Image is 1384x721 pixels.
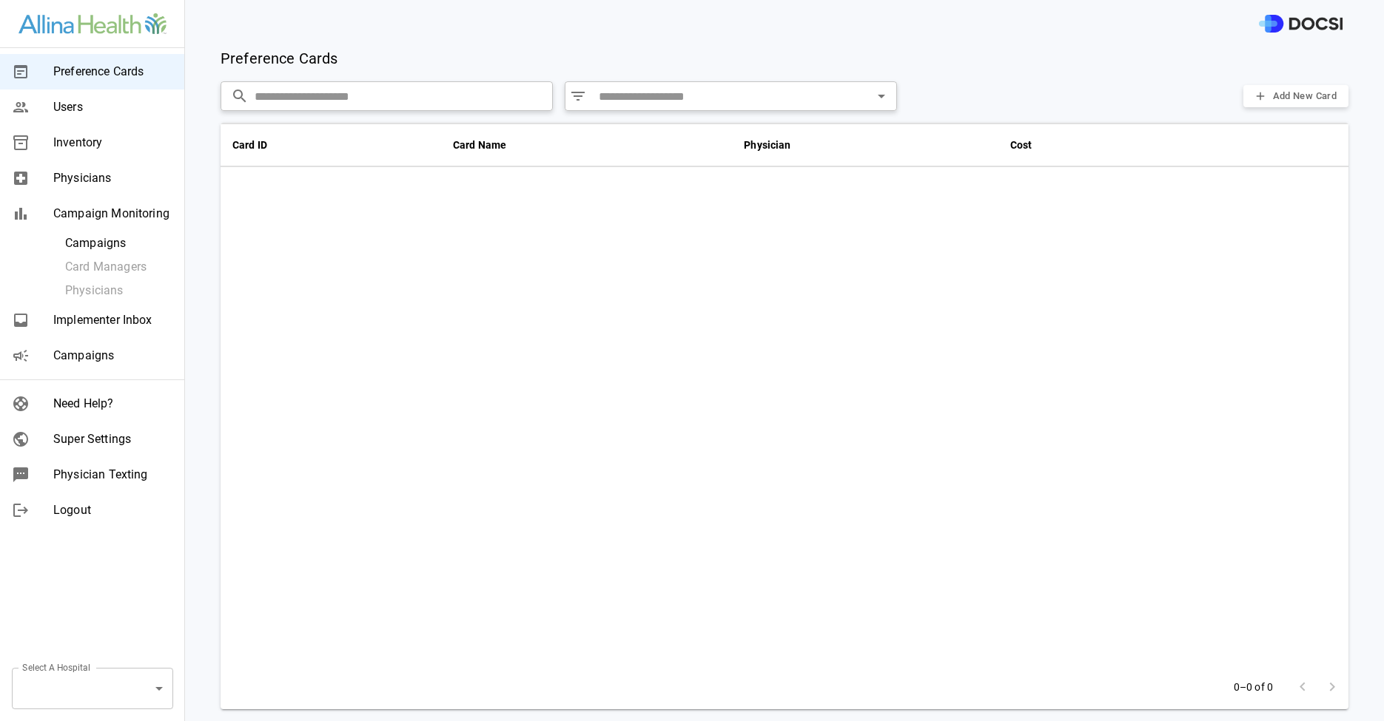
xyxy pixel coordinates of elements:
[19,13,167,35] img: Site Logo
[53,205,172,223] span: Campaign Monitoring
[221,47,337,70] p: Preference Cards
[53,430,172,448] span: Super Settings
[53,311,172,329] span: Implementer Inbox
[221,123,441,167] th: Card ID
[53,395,172,413] span: Need Help?
[1234,680,1273,694] p: 0–0 of 0
[53,169,172,187] span: Physicians
[1259,15,1343,33] img: DOCSI Logo
[1243,85,1348,108] button: Add New Card
[53,98,172,116] span: Users
[53,466,172,484] span: Physician Texting
[53,347,172,365] span: Campaigns
[53,134,172,152] span: Inventory
[53,501,172,519] span: Logout
[441,123,732,167] th: Card Name
[871,86,892,106] button: Open
[998,123,1170,167] th: Cost
[22,661,90,674] label: Select A Hospital
[732,123,998,167] th: Physician
[65,234,172,252] span: Campaigns
[53,63,172,81] span: Preference Cards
